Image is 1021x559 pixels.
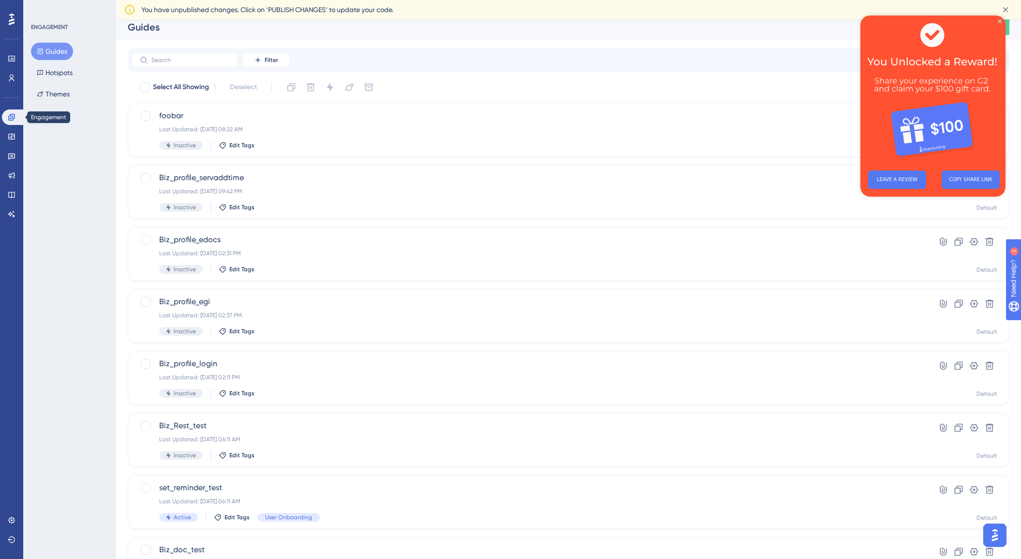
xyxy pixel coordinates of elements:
div: Guides [128,20,927,34]
div: Default [976,204,997,212]
span: Edit Tags [229,203,255,211]
span: Inactive [174,141,196,149]
span: Inactive [174,265,196,273]
span: Biz_profile_servaddtime [159,172,901,184]
span: Edit Tags [229,451,255,459]
span: Biz_profile_egi [159,296,901,308]
button: Edit Tags [219,327,255,335]
button: Deselect [221,78,266,96]
button: Edit Tags [219,141,255,149]
div: Default [976,514,997,522]
div: Default [976,452,997,460]
button: Edit Tags [219,451,255,459]
div: Default [976,266,997,274]
span: Inactive [174,203,196,211]
span: Biz_Rest_test [159,420,901,432]
div: Last Updated: [DATE] 02:11 PM [159,373,901,381]
span: User Onboarding [265,513,312,521]
span: Inactive [174,389,196,397]
span: Edit Tags [229,327,255,335]
span: Biz_profile_login [159,358,901,370]
span: Filter [265,56,278,64]
div: ENGAGEMENT [31,23,68,31]
button: Edit Tags [219,389,255,397]
span: Select All Showing [153,81,209,93]
button: Guides [31,43,73,60]
input: Search [151,57,230,63]
button: Filter [242,52,290,68]
div: Default [976,390,997,398]
div: Last Updated: [DATE] 02:37 PM [159,311,901,319]
button: Themes [31,85,75,103]
div: Close Preview [137,4,141,8]
button: Edit Tags [214,513,250,521]
button: Hotspots [31,64,78,81]
span: Edit Tags [229,141,255,149]
div: Default [976,328,997,336]
span: Edit Tags [229,389,255,397]
span: set_reminder_test [159,482,901,494]
div: Last Updated: [DATE] 06:11 AM [159,497,901,505]
button: COPY SHARE LINK [81,155,139,173]
span: Active [174,513,191,521]
span: foobar [159,110,901,122]
button: LEAVE A REVIEW [8,155,66,173]
div: Last Updated: [DATE] 08:22 AM [159,125,901,133]
span: Inactive [174,451,196,459]
div: Last Updated: [DATE] 06:11 AM [159,435,901,443]
span: Inactive [174,327,196,335]
span: Edit Tags [225,513,250,521]
span: Need Help? [23,2,60,14]
button: Edit Tags [219,203,255,211]
button: Edit Tags [219,265,255,273]
iframe: UserGuiding AI Assistant Launcher [980,521,1009,550]
span: Deselect [230,81,257,93]
div: Last Updated: [DATE] 09:42 PM [159,187,901,195]
span: Biz_profile_edocs [159,234,901,246]
span: Biz_doc_test [159,544,901,556]
div: 3 [67,5,70,13]
div: Last Updated: [DATE] 02:31 PM [159,249,901,257]
span: Edit Tags [229,265,255,273]
span: You have unpublished changes. Click on ‘PUBLISH CHANGES’ to update your code. [141,4,393,16]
